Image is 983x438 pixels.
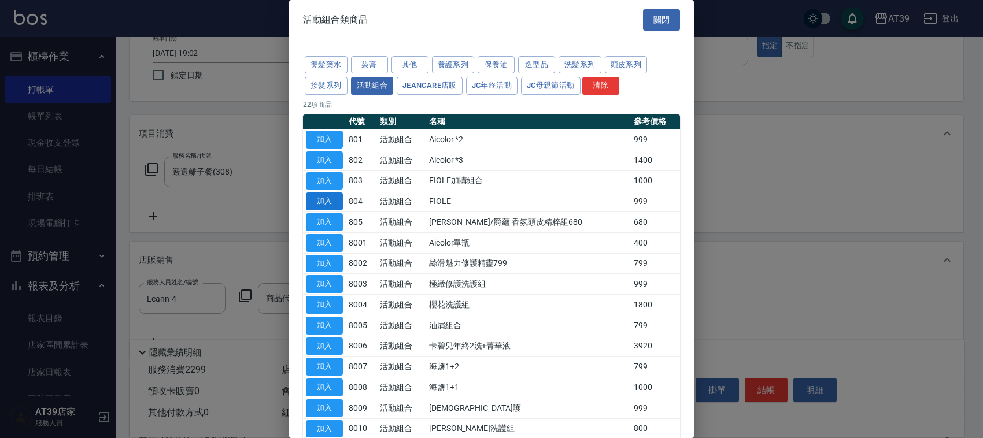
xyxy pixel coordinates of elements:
button: 保養油 [478,56,515,74]
td: 799 [631,253,680,274]
td: 8005 [346,315,377,336]
td: 活動組合 [377,150,426,170]
button: 接髮系列 [305,77,348,95]
td: 804 [346,191,377,212]
button: 加入 [306,317,343,335]
button: 加入 [306,172,343,190]
td: FIOLE [426,191,631,212]
td: 400 [631,232,680,253]
td: 活動組合 [377,212,426,233]
td: 活動組合 [377,336,426,357]
button: 加入 [306,151,343,169]
button: 養護系列 [432,56,475,74]
button: 洗髮系列 [559,56,601,74]
td: 801 [346,129,377,150]
td: 卡碧兒年終2洗+菁華液 [426,336,631,357]
td: 3920 [631,336,680,357]
td: 油屑組合 [426,315,631,336]
td: 1400 [631,150,680,170]
td: [DEMOGRAPHIC_DATA]護 [426,398,631,418]
th: 名稱 [426,114,631,129]
td: 海鹽1+1 [426,377,631,398]
button: 關閉 [643,9,680,31]
td: 活動組合 [377,377,426,398]
button: 加入 [306,337,343,355]
button: 加入 [306,358,343,376]
td: 8008 [346,377,377,398]
button: JC母親節活動 [521,77,581,95]
td: 8009 [346,398,377,418]
td: 999 [631,191,680,212]
td: Aicolor *2 [426,129,631,150]
td: FIOLE加購組合 [426,170,631,191]
td: Aicolor *3 [426,150,631,170]
button: 加入 [306,131,343,149]
td: 8001 [346,232,377,253]
th: 類別 [377,114,426,129]
td: 999 [631,398,680,418]
button: JeanCare店販 [397,77,463,95]
td: 8007 [346,357,377,377]
td: 799 [631,315,680,336]
td: Aicolor單瓶 [426,232,631,253]
td: 活動組合 [377,295,426,315]
td: 680 [631,212,680,233]
button: 清除 [582,77,619,95]
button: 加入 [306,275,343,293]
td: 799 [631,357,680,377]
td: 999 [631,129,680,150]
td: 極緻修護洗護組 [426,274,631,295]
button: 造型品 [518,56,555,74]
td: 1000 [631,377,680,398]
td: 805 [346,212,377,233]
button: 頭皮系列 [605,56,648,74]
td: 活動組合 [377,357,426,377]
td: 活動組合 [377,129,426,150]
p: 22 項商品 [303,99,680,110]
td: 絲滑魅力修護精靈799 [426,253,631,274]
td: 櫻花洗護組 [426,295,631,315]
button: 加入 [306,399,343,417]
td: 活動組合 [377,253,426,274]
td: 803 [346,170,377,191]
button: JC年終活動 [466,77,518,95]
td: 海鹽1+2 [426,357,631,377]
button: 加入 [306,378,343,396]
td: 1800 [631,295,680,315]
td: 8003 [346,274,377,295]
button: 加入 [306,213,343,231]
td: 活動組合 [377,315,426,336]
td: 1000 [631,170,680,191]
button: 加入 [306,420,343,438]
td: 活動組合 [377,398,426,418]
td: 活動組合 [377,232,426,253]
td: 8006 [346,336,377,357]
button: 燙髮藥水 [305,56,348,74]
th: 代號 [346,114,377,129]
button: 加入 [306,234,343,252]
button: 加入 [306,192,343,210]
button: 其他 [391,56,428,74]
td: 活動組合 [377,170,426,191]
td: [PERSON_NAME]/爵蘊 香氛頭皮精粹組680 [426,212,631,233]
span: 活動組合類商品 [303,14,368,25]
button: 加入 [306,255,343,273]
td: 活動組合 [377,191,426,212]
td: 802 [346,150,377,170]
button: 加入 [306,296,343,314]
td: 活動組合 [377,274,426,295]
button: 活動組合 [351,77,394,95]
th: 參考價格 [631,114,680,129]
td: 8002 [346,253,377,274]
td: 8004 [346,295,377,315]
button: 染膏 [351,56,388,74]
td: 999 [631,274,680,295]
